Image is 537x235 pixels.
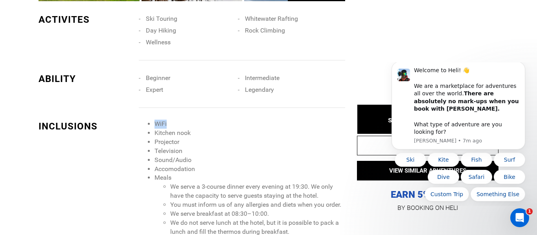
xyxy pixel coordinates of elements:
[170,209,345,219] li: We serve breakfast at 08:30–10:00.
[245,27,285,34] span: Rock Climbing
[39,13,133,26] div: ACTIVITES
[510,208,529,227] iframe: Intercom live chat
[34,4,140,73] div: Welcome to Heli! 👋 We are a marketplace for adventures all over the world. What type of adventure...
[39,120,133,133] div: INCLUSIONS
[15,90,46,104] button: Quick reply: Ski
[146,27,176,34] span: Day Hiking
[380,62,537,206] iframe: Intercom notifications message
[526,208,533,215] span: 1
[34,28,139,49] b: There are absolutely no mark-ups when you book with [PERSON_NAME].
[34,75,140,82] p: Message from Carl, sent 7m ago
[81,107,112,122] button: Quick reply: Safari
[114,90,145,104] button: Quick reply: Surf
[154,147,345,156] li: Television
[245,15,298,22] span: Whitewater Rafting
[146,38,171,46] span: Wellness
[154,120,345,129] li: WiFi
[146,86,163,93] span: Expert
[91,125,145,139] button: Quick reply: Something Else
[245,86,274,93] span: Legendary
[170,182,345,200] li: We serve a 3-course dinner every evening at 19:30. We only have the capacity to serve guests stay...
[357,136,498,155] button: REQUEST TO BOOK
[39,72,133,86] div: ABILITY
[154,129,345,138] li: Kitchen nook
[48,90,79,104] button: Quick reply: Kite
[114,107,145,122] button: Quick reply: Bike
[48,107,79,122] button: Quick reply: Dive
[12,90,145,139] div: Quick reply options
[146,74,170,82] span: Beginner
[81,90,112,104] button: Quick reply: Fish
[18,6,30,19] img: Profile image for Carl
[357,110,498,201] p: EARN 5% CREDIT
[357,202,498,213] p: BY BOOKING ON HELI
[245,74,280,82] span: Intermediate
[154,138,345,147] li: Projector
[154,156,345,165] li: Sound/Audio
[154,165,345,174] li: Accomodation
[34,4,140,73] div: Message content
[170,200,345,209] li: You must inform us of any allergies and diets when you order.
[357,161,498,180] button: VIEW SIMILAR ADVENTURES
[146,15,177,22] span: Ski Touring
[45,125,89,139] button: Quick reply: Custom Trip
